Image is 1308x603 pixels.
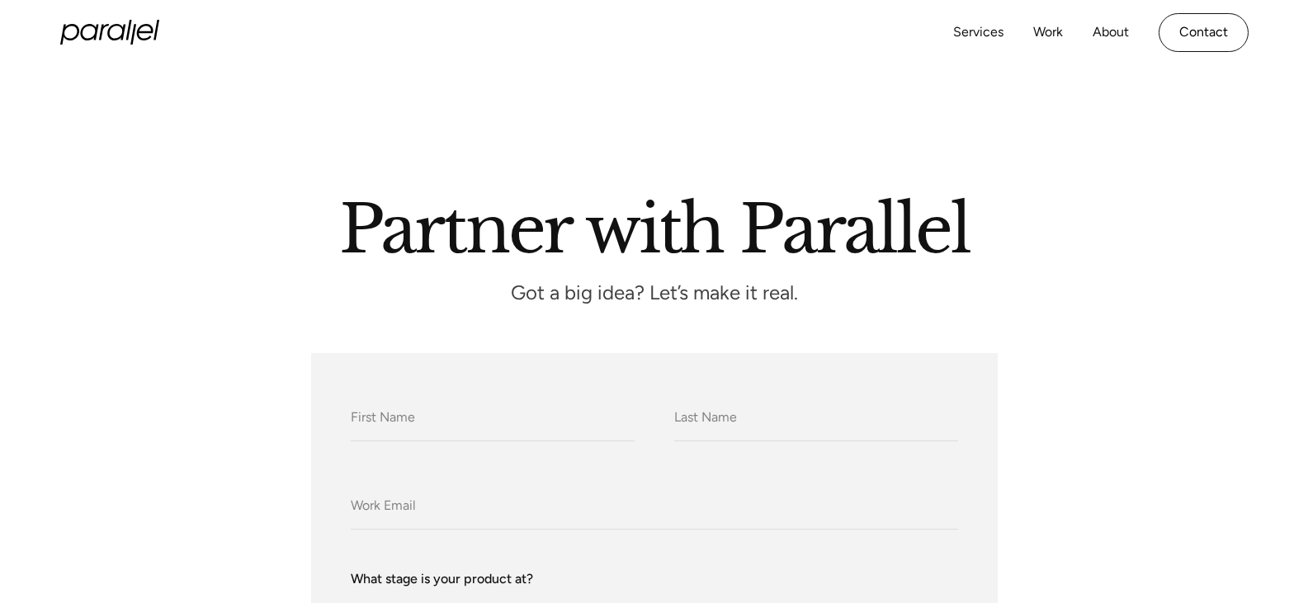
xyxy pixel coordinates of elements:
p: Got a big idea? Let’s make it real. [407,286,902,300]
a: Services [953,21,1003,45]
a: home [60,20,159,45]
input: Last Name [674,396,958,441]
a: Work [1033,21,1063,45]
input: Work Email [351,484,958,530]
a: About [1093,21,1129,45]
input: First Name [351,396,635,441]
h2: Partner with Parallel [184,197,1125,253]
a: Contact [1159,13,1249,52]
label: What stage is your product at? [351,569,958,589]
